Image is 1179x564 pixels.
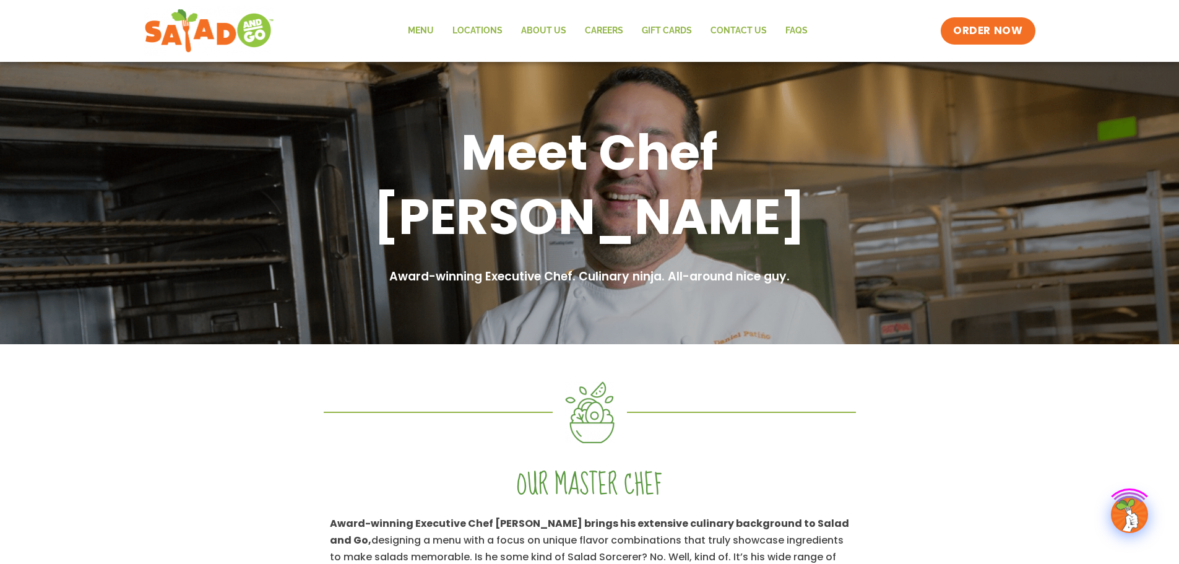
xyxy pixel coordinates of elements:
[565,381,615,443] img: Asset 4@2x
[576,17,633,45] a: Careers
[330,516,849,547] strong: Award-winning Executive Chef [PERSON_NAME] brings his extensive culinary background to Salad and Go,
[330,468,850,503] h2: Our master chef
[443,17,512,45] a: Locations
[953,24,1022,38] span: ORDER NOW
[144,6,275,56] img: new-SAG-logo-768×292
[776,17,817,45] a: FAQs
[268,268,912,286] h2: Award-winning Executive Chef. Culinary ninja. All-around nice guy.
[633,17,701,45] a: GIFT CARDS
[512,17,576,45] a: About Us
[399,17,443,45] a: Menu
[399,17,817,45] nav: Menu
[941,17,1035,45] a: ORDER NOW
[268,120,912,249] h1: Meet Chef [PERSON_NAME]
[701,17,776,45] a: Contact Us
